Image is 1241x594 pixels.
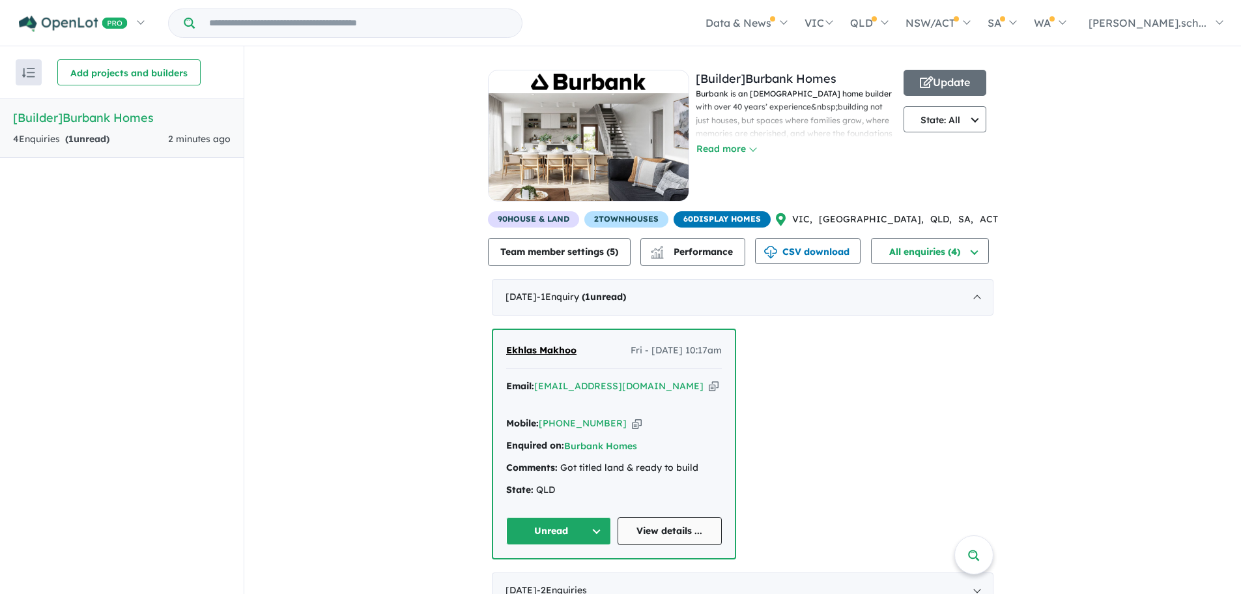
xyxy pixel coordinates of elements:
span: 1 [68,133,74,145]
button: Read more [696,141,757,156]
a: Burbank HomesBurbank Homes [488,70,689,211]
img: sort.svg [22,68,35,78]
span: Performance [653,246,733,258]
button: Team member settings (5) [488,238,631,266]
div: QLD [506,483,722,498]
span: 1 [585,291,590,303]
a: View details ... [618,517,722,545]
button: Add projects and builders [57,59,201,85]
strong: Comments: [506,462,558,473]
span: SA , [958,212,973,228]
a: [PHONE_NUMBER] [539,417,627,429]
button: Update [904,70,987,96]
strong: Mobile: [506,417,539,429]
span: 2 Townhouses [584,211,668,228]
button: All enquiries (4) [871,238,989,264]
img: Burbank Homes [489,93,689,201]
strong: State: [506,484,534,496]
button: Copy [632,417,642,430]
button: Burbank Homes [564,439,637,453]
input: Try estate name, suburb, builder or developer [197,9,519,37]
a: Ekhlas Makhoo [506,343,577,359]
span: Ekhlas Makhoo [506,344,577,356]
div: [DATE] [492,279,993,316]
button: Performance [640,238,745,266]
div: Got titled land & ready to build [506,460,722,476]
button: Copy [709,379,719,393]
div: 4 Enquir ies [13,132,109,147]
strong: ( unread) [65,133,109,145]
span: 5 [610,246,615,258]
span: VIC , [792,212,812,228]
span: [PERSON_NAME].sch... [1089,16,1206,29]
a: Burbank Homes [564,440,637,452]
strong: Email: [506,380,534,392]
img: Burbank Homes [531,74,646,90]
strong: ( unread) [582,291,626,303]
span: Fri - [DATE] 10:17am [631,343,722,359]
h5: [Builder] Burbank Homes [13,109,231,126]
span: [GEOGRAPHIC_DATA] , [819,212,924,228]
img: Openlot PRO Logo White [19,16,128,32]
span: 60 Display Homes [674,211,771,228]
span: - 1 Enquir y [537,291,626,303]
img: line-chart.svg [651,246,663,253]
span: 2 minutes ago [168,133,231,145]
span: QLD , [930,212,952,228]
button: State: All [904,106,987,132]
span: ACT [980,212,998,228]
img: download icon [764,246,777,259]
button: CSV download [755,238,861,264]
span: 90 House & Land [488,211,579,228]
p: Burbank is an [DEMOGRAPHIC_DATA] home builder with over 40 years’ experience&nbsp;building not ju... [696,87,897,287]
strong: Enquired on: [506,439,564,451]
a: [EMAIL_ADDRESS][DOMAIN_NAME] [534,380,704,392]
button: Unread [506,517,611,545]
img: bar-chart.svg [651,250,664,258]
a: [Builder]Burbank Homes [696,71,836,86]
